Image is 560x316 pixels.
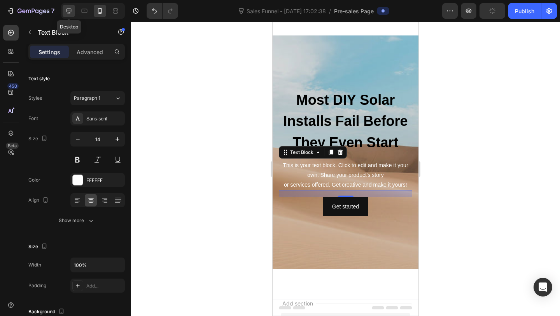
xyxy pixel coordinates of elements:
[74,95,100,102] span: Paragraph 1
[71,258,124,272] input: Auto
[28,115,38,122] div: Font
[59,217,95,224] div: Show more
[28,177,40,184] div: Color
[28,261,41,268] div: Width
[70,91,125,105] button: Paragraph 1
[86,177,123,184] div: FFFFFF
[6,143,19,149] div: Beta
[51,6,54,16] p: 7
[329,7,331,15] span: /
[534,278,552,297] div: Open Intercom Messenger
[38,48,60,56] p: Settings
[38,28,104,37] p: Text Block
[28,75,50,82] div: Text style
[515,7,534,15] div: Publish
[28,195,50,206] div: Align
[245,7,327,15] span: Sales Funnel - [DATE] 17:02:38
[28,214,125,228] button: Show more
[28,242,49,252] div: Size
[273,22,418,316] iframe: Design area
[28,95,42,102] div: Styles
[508,3,541,19] button: Publish
[3,3,58,19] button: 7
[77,48,103,56] p: Advanced
[86,282,123,290] div: Add...
[334,7,374,15] span: Pre-sales Page
[86,115,123,122] div: Sans-serif
[147,3,178,19] div: Undo/Redo
[28,282,46,289] div: Padding
[28,134,49,144] div: Size
[7,83,19,89] div: 450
